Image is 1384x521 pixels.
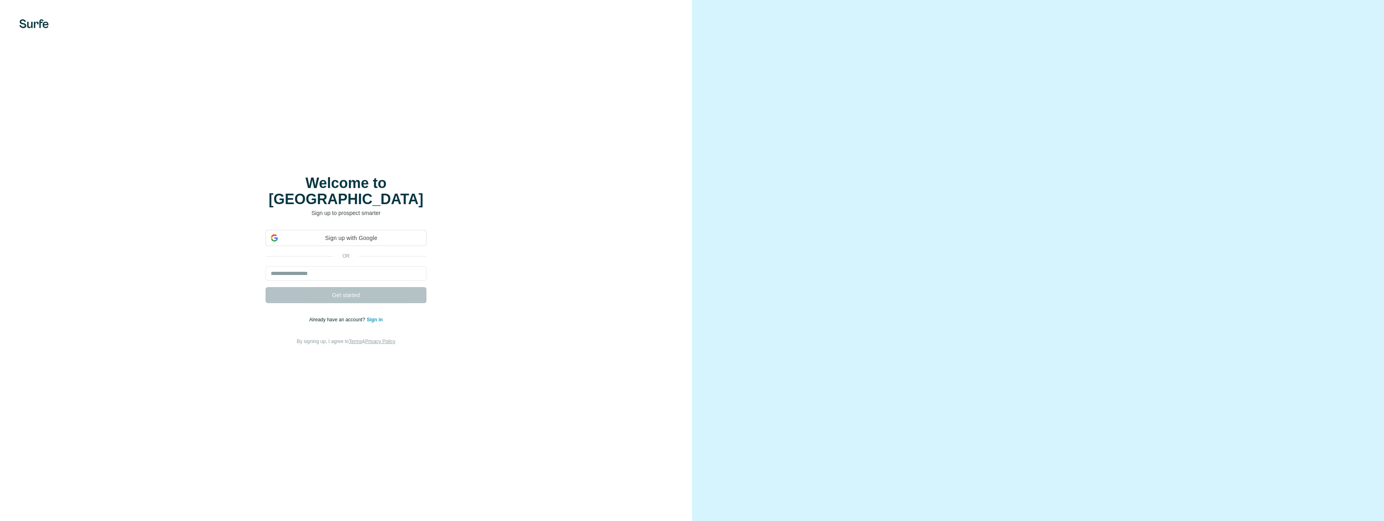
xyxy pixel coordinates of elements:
[266,175,426,207] h1: Welcome to [GEOGRAPHIC_DATA]
[266,209,426,217] p: Sign up to prospect smarter
[297,339,395,344] span: By signing up, I agree to &
[367,317,383,323] a: Sign in
[309,317,367,323] span: Already have an account?
[365,339,395,344] a: Privacy Policy
[349,339,362,344] a: Terms
[333,252,359,260] p: or
[281,234,421,242] span: Sign up with Google
[19,19,49,28] img: Surfe's logo
[266,230,426,246] div: Sign up with Google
